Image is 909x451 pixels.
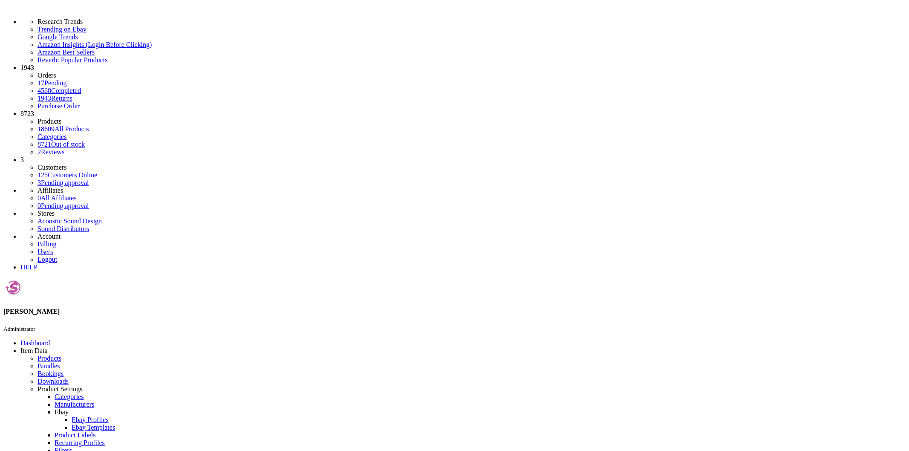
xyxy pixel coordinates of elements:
span: 125 [38,171,48,179]
a: 4568Completed [38,87,81,94]
a: 3Pending approval [38,179,89,186]
a: 17Pending [38,79,906,87]
li: Orders [38,72,906,79]
a: 0Pending approval [38,202,89,209]
span: 18609 [38,125,55,133]
a: Manufacturers [55,401,94,408]
a: Trending on Ebay [38,26,906,33]
a: 1943Returns [38,95,72,102]
a: Ebay Templates [72,424,115,431]
a: 18609All Products [38,125,89,133]
a: Downloads [38,378,69,385]
span: 1943 [38,95,51,102]
a: Google Trends [38,33,906,41]
span: 3 [38,179,41,186]
a: Amazon Insights (Login Before Clicking) [38,41,906,49]
a: Users [38,248,53,255]
span: 0 [38,194,41,202]
li: Account [38,233,906,240]
a: Ebay Profiles [72,416,109,423]
li: Research Trends [38,18,906,26]
span: Product Settings [38,385,82,393]
span: Item Data [20,347,48,354]
a: 2Reviews [38,148,64,156]
a: Billing [38,240,56,248]
a: Sound Distributors [38,225,89,232]
a: 8721Out of stock [38,141,85,148]
a: Ebay [55,408,69,416]
a: Reverb: Popular Products [38,56,906,64]
a: Products [38,355,61,362]
a: 125Customers Online [38,171,97,179]
a: Dashboard [20,339,50,347]
span: 8721 [38,141,51,148]
a: Categories [55,393,84,400]
a: HELP [20,263,38,271]
a: Recurring Profiles [55,439,105,446]
span: 0 [38,202,41,209]
img: jehara [3,278,23,297]
a: Logout [38,256,57,263]
li: Products [38,118,906,125]
h4: [PERSON_NAME] [3,308,906,315]
a: Bundles [38,362,60,370]
a: Bookings [38,370,63,377]
span: 8723 [20,110,34,117]
span: 3 [20,156,24,163]
li: Stores [38,210,906,217]
li: Customers [38,164,906,171]
a: Acoustic Sound Design [38,217,102,225]
a: Amazon Best Sellers [38,49,906,56]
a: Purchase Order [38,102,80,110]
span: 2 [38,148,41,156]
span: 4568 [38,87,51,94]
li: Affiliates [38,187,906,194]
small: Administrator [3,326,35,332]
span: 1943 [20,64,34,71]
a: Product Labels [55,431,95,439]
a: Categories [38,133,66,140]
span: 17 [38,79,44,87]
a: 0All Affiliates [38,194,77,202]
